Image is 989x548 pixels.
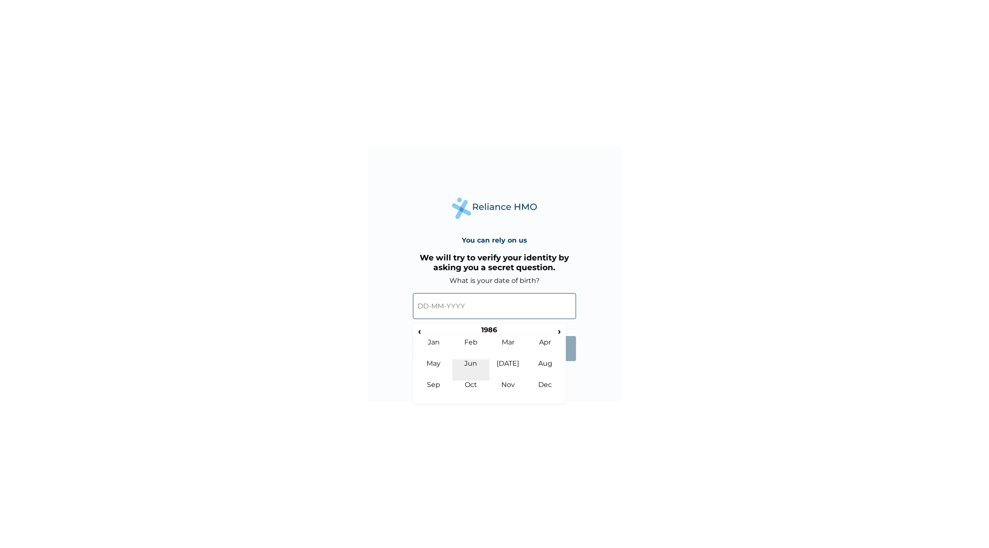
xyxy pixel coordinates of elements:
[489,381,527,402] td: Nov
[415,359,452,381] td: May
[415,381,452,402] td: Sep
[415,326,424,336] span: ‹
[527,381,564,402] td: Dec
[489,359,527,381] td: [DATE]
[462,236,527,244] h4: You can rely on us
[527,338,564,359] td: Apr
[555,326,564,336] span: ›
[452,359,490,381] td: Jun
[452,198,537,219] img: Reliance Health's Logo
[413,293,576,319] input: DD-MM-YYYY
[527,359,564,381] td: Aug
[449,277,540,285] label: What is your date of birth?
[415,338,452,359] td: Jan
[424,326,554,338] th: 1986
[452,381,490,402] td: Oct
[413,253,576,272] h3: We will try to verify your identity by asking you a secret question.
[489,338,527,359] td: Mar
[452,338,490,359] td: Feb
